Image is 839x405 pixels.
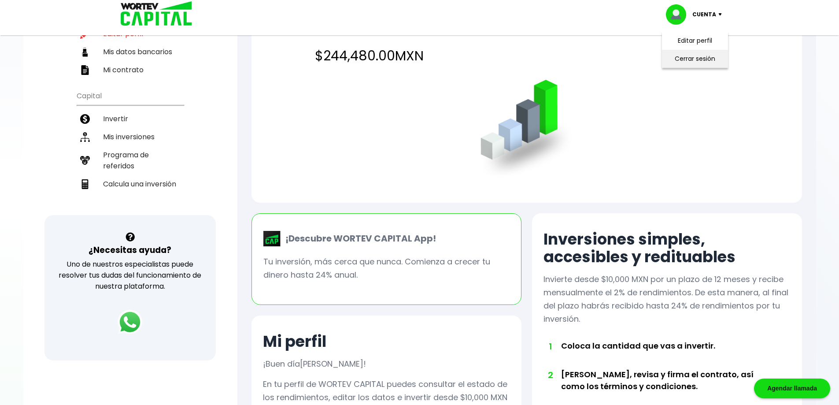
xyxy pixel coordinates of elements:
[754,379,830,398] div: Agendar llamada
[80,47,90,57] img: datos-icon.10cf9172.svg
[281,232,436,245] p: ¡Descubre WORTEV CAPITAL App!
[77,61,184,79] a: Mi contrato
[678,36,712,45] a: Editar perfil
[77,110,184,128] a: Invertir
[77,146,184,175] a: Programa de referidos
[80,179,90,189] img: calculadora-icon.17d418c4.svg
[80,114,90,124] img: invertir-icon.b3b967d7.svg
[716,13,728,16] img: icon-down
[315,21,739,39] h2: Total de rendimientos recibidos en tu mes de consulta
[77,1,184,79] ul: Perfil
[548,340,552,353] span: 1
[263,231,281,247] img: wortev-capital-app-icon
[300,358,363,369] span: [PERSON_NAME]
[80,132,90,142] img: inversiones-icon.6695dc30.svg
[263,357,366,371] p: ¡Buen día !
[56,259,204,292] p: Uno de nuestros especialistas puede resolver tus dudas del funcionamiento de nuestra plataforma.
[80,65,90,75] img: contrato-icon.f2db500c.svg
[77,175,184,193] a: Calcula una inversión
[263,255,510,282] p: Tu inversión, más cerca que nunca. Comienza a crecer tu dinero hasta 24% anual.
[692,8,716,21] p: Cuenta
[666,4,692,25] img: profile-image
[548,368,552,382] span: 2
[118,310,142,334] img: logos_whatsapp-icon.242b2217.svg
[77,128,184,146] a: Mis inversiones
[315,46,739,66] h4: $244,480.00 MXN
[561,340,766,368] li: Coloca la cantidad que vas a invertir.
[543,230,791,266] h2: Inversiones simples, accesibles y redituables
[263,333,326,350] h2: Mi perfil
[77,43,184,61] a: Mis datos bancarios
[89,244,171,256] h3: ¿Necesitas ayuda?
[77,86,184,215] ul: Capital
[543,273,791,326] p: Invierte desde $10,000 MXN por un plazo de 12 meses y recibe mensualmente el 2% de rendimientos. ...
[660,50,730,68] li: Cerrar sesión
[80,156,90,165] img: recomiendanos-icon.9b8e9327.svg
[477,80,577,180] img: grafica.516fef24.png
